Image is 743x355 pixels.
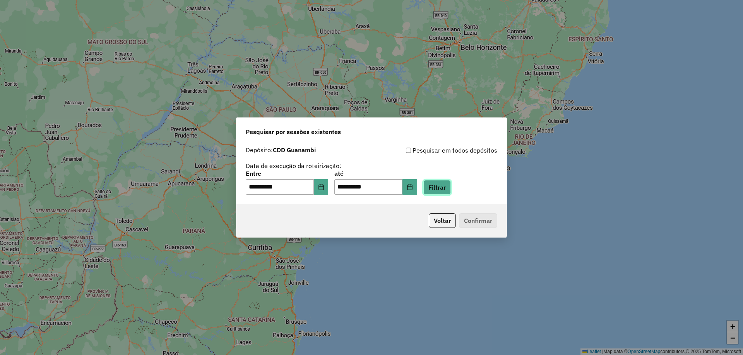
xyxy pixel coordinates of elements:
button: Choose Date [402,179,417,195]
button: Filtrar [423,180,451,195]
div: Pesquisar em todos depósitos [371,146,497,155]
label: Depósito: [246,145,316,155]
label: Data de execução da roteirização: [246,161,341,170]
button: Voltar [429,213,456,228]
label: até [334,169,417,178]
span: Pesquisar por sessões existentes [246,127,341,136]
button: Choose Date [314,179,329,195]
label: Entre [246,169,328,178]
strong: CDD Guanambi [273,146,316,154]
